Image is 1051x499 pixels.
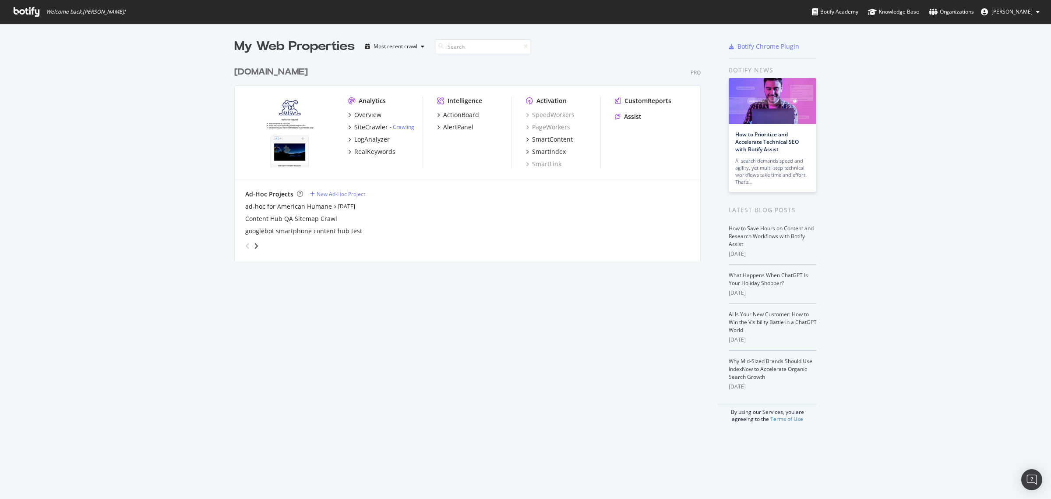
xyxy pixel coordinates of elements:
div: Overview [354,110,381,119]
div: SmartIndex [532,147,566,156]
a: SiteCrawler- Crawling [348,123,414,132]
div: [DATE] [729,289,817,297]
div: angle-right [253,242,259,250]
div: Analytics [359,96,386,105]
a: [DATE] [338,203,355,210]
button: [PERSON_NAME] [974,5,1047,19]
div: Pro [691,69,701,76]
div: Botify news [729,65,817,75]
div: SmartContent [532,135,573,144]
div: Intelligence [448,96,482,105]
a: How to Save Hours on Content and Research Workflows with Botify Assist [729,225,814,248]
a: PageWorkers [526,123,570,132]
div: Botify Chrome Plugin [737,42,799,51]
a: Terms of Use [770,415,803,423]
div: Latest Blog Posts [729,205,817,215]
div: AlertPanel [443,123,473,132]
a: AI Is Your New Customer: How to Win the Visibility Battle in a ChatGPT World [729,310,817,334]
div: ActionBoard [443,110,479,119]
a: ad-hoc for American Humane [245,202,332,211]
div: [DATE] [729,336,817,344]
div: My Web Properties [234,38,355,55]
div: - [390,123,414,131]
a: Content Hub QA Sitemap Crawl [245,214,337,223]
div: SiteCrawler [354,123,388,132]
div: LogAnalyzer [354,135,390,144]
a: Why Mid-Sized Brands Should Use IndexNow to Accelerate Organic Search Growth [729,357,812,381]
div: By using our Services, you are agreeing to the [718,404,817,423]
div: New Ad-Hoc Project [317,190,365,198]
a: SmartIndex [526,147,566,156]
button: Most recent crawl [362,39,428,53]
div: AI search demands speed and agility, yet multi-step technical workflows take time and effort. Tha... [735,157,810,185]
div: Open Intercom Messenger [1021,469,1042,490]
span: Victoria Franke [991,8,1033,15]
div: [DOMAIN_NAME] [234,66,308,78]
a: [DOMAIN_NAME] [234,66,311,78]
div: [DATE] [729,383,817,391]
a: ActionBoard [437,110,479,119]
img: petco.com [245,96,334,168]
span: Welcome back, [PERSON_NAME] ! [46,8,125,15]
a: LogAnalyzer [348,135,390,144]
div: Botify Academy [812,7,858,16]
a: Overview [348,110,381,119]
div: Assist [624,112,642,121]
div: Knowledge Base [868,7,919,16]
div: CustomReports [624,96,671,105]
a: SpeedWorkers [526,110,575,119]
div: grid [234,55,708,261]
div: angle-left [242,239,253,253]
img: How to Prioritize and Accelerate Technical SEO with Botify Assist [729,78,816,124]
a: SmartLink [526,160,561,168]
a: New Ad-Hoc Project [310,190,365,198]
a: How to Prioritize and Accelerate Technical SEO with Botify Assist [735,131,799,153]
a: CustomReports [615,96,671,105]
div: Ad-Hoc Projects [245,190,293,199]
a: What Happens When ChatGPT Is Your Holiday Shopper? [729,271,808,287]
a: Botify Chrome Plugin [729,42,799,51]
a: RealKeywords [348,147,395,156]
a: SmartContent [526,135,573,144]
a: Assist [615,112,642,121]
div: [DATE] [729,250,817,258]
input: Search [435,39,531,54]
a: googlebot smartphone content hub test [245,227,362,235]
a: AlertPanel [437,123,473,132]
a: Crawling [393,123,414,131]
div: Organizations [929,7,974,16]
div: Most recent crawl [374,44,417,49]
div: Activation [536,96,567,105]
div: RealKeywords [354,147,395,156]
